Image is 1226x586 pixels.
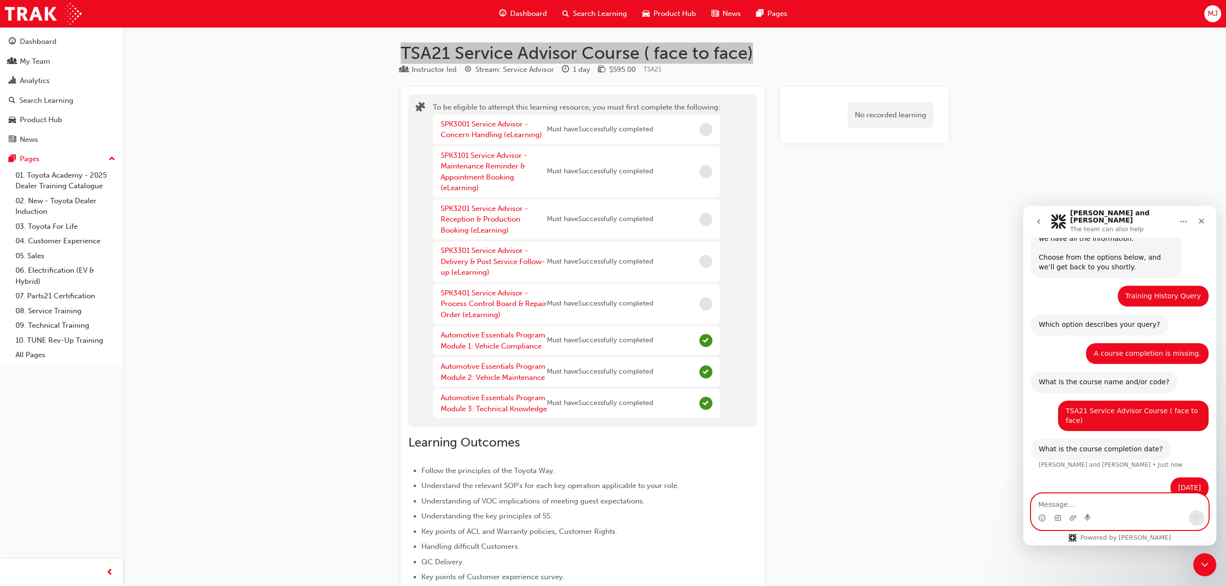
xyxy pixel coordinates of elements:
a: 08. Service Training [12,304,119,319]
span: Incomplete [699,297,712,310]
a: Search Learning [4,92,119,110]
span: target-icon [464,66,472,74]
span: Complete [699,397,712,410]
span: Handling difficult Customers. [421,542,520,551]
a: 07. Parts21 Certification [12,289,119,304]
button: MJ [1204,5,1221,22]
span: Understanding the key principles of 5S. [421,512,552,520]
span: Must have Successfully completed [547,214,653,225]
span: QC Delivery. [421,558,464,566]
span: car-icon [9,116,16,125]
div: Product Hub [20,114,62,126]
span: search-icon [562,8,569,20]
a: Automotive Essentials Program Module 1: Vehicle Compliance [441,331,545,350]
a: News [4,131,119,149]
button: Pages [4,150,119,168]
a: SPK3101 Service Advisor - Maintenance Reminder & Appointment Booking (eLearning) [441,151,527,193]
span: learningResourceType_INSTRUCTOR_LED-icon [401,66,408,74]
a: search-iconSearch Learning [555,4,635,24]
span: Incomplete [699,213,712,226]
a: SPK3001 Service Advisor - Concern Handling (eLearning) [441,120,542,140]
span: up-icon [109,153,115,166]
a: 01. Toyota Academy - 2025 Dealer Training Catalogue [12,168,119,194]
button: DashboardMy TeamAnalyticsSearch LearningProduct HubNews [4,31,119,150]
span: Search Learning [573,8,627,19]
span: guage-icon [499,8,506,20]
a: Automotive Essentials Program Module 3: Technical Knowledge [441,393,547,413]
a: 02. New - Toyota Dealer Induction [12,194,119,219]
a: My Team [4,53,119,70]
span: Incomplete [699,123,712,136]
span: Pages [767,8,787,19]
a: 05. Sales [12,249,119,264]
a: Automotive Essentials Program Module 2: Vehicle Maintenance [441,362,545,382]
div: $595.00 [609,64,636,75]
span: Understand the relevant SOP's for each key operation applicable to your role. [421,481,679,490]
a: SPK3201 Service Advisor - Reception & Production Booking (eLearning) [441,204,528,235]
span: news-icon [9,136,16,144]
div: Price [598,64,636,76]
div: To be eligible to attempt this learning resource, you must first complete the following: [433,102,720,420]
span: Complete [699,334,712,347]
span: search-icon [9,97,15,105]
div: News [20,134,38,145]
span: Must have Successfully completed [547,398,653,409]
h1: TSA21 Service Advisor Course ( face to face) [401,42,949,64]
span: Must have Successfully completed [547,366,653,377]
div: Dashboard [20,36,56,47]
span: pages-icon [9,155,16,164]
img: Trak [5,3,82,25]
span: Follow the principles of the Toyota Way. [421,466,555,475]
span: puzzle-icon [416,103,425,114]
a: Dashboard [4,33,119,51]
span: Key points of ACL and Warranty policies, Customer Rights. [421,527,617,536]
a: 10. TUNE Rev-Up Training [12,333,119,348]
a: SPK3301 Service Advisor - Delivery & Post Service Follow-up (eLearning) [441,246,545,277]
span: news-icon [711,8,719,20]
span: Complete [699,365,712,378]
span: car-icon [642,8,650,20]
iframe: Intercom live chat [1023,206,1216,545]
span: Dashboard [510,8,547,19]
div: Instructor led [412,64,457,75]
div: Type [401,64,457,76]
span: Incomplete [699,255,712,268]
span: chart-icon [9,77,16,85]
span: MJ [1208,8,1218,19]
div: Pages [20,153,40,165]
span: guage-icon [9,38,16,46]
div: Duration [562,64,590,76]
span: Must have Successfully completed [547,298,653,309]
span: News [723,8,741,19]
div: No recorded learning [848,102,933,128]
a: Product Hub [4,111,119,129]
span: prev-icon [106,567,113,579]
span: Must have Successfully completed [547,335,653,346]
